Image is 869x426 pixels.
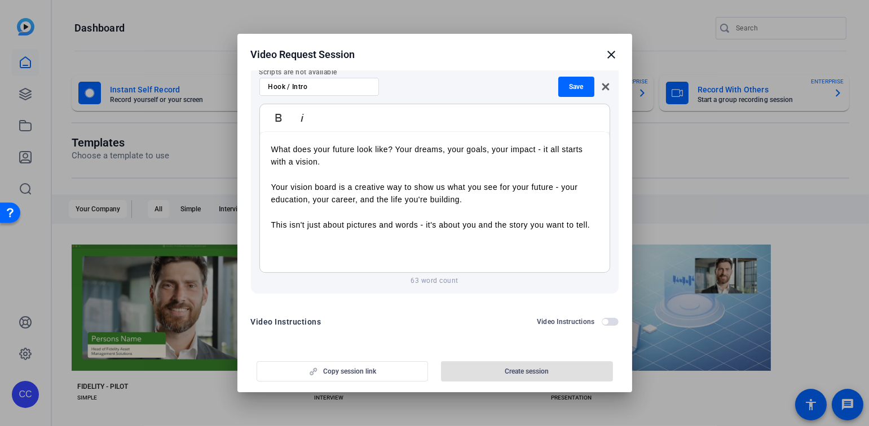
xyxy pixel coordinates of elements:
[271,206,598,219] p: ​
[259,68,610,77] p: Scripts are not available
[569,82,583,91] span: Save
[259,276,610,285] p: 63 word count
[268,106,289,129] button: Bold (Ctrl+B)
[251,48,619,61] div: Video Request Session
[271,219,598,231] p: This isn't just about pictures and words - it's about you and the story you want to tell.
[558,77,594,97] button: Save
[537,317,595,326] h2: Video Instructions
[271,181,598,206] p: Your vision board is a creative way to show us what you see for your future - your education, you...
[605,48,619,61] mat-icon: close
[271,143,598,168] p: What does your future look like? Your dreams, your goals, your impact - it all starts with a vision.
[251,315,321,329] div: Video Instructions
